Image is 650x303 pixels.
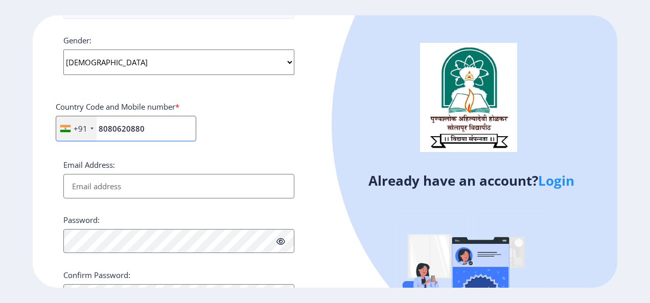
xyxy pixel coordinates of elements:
[420,43,517,152] img: logo
[74,123,87,134] div: +91
[63,160,115,170] label: Email Address:
[538,171,574,190] a: Login
[56,116,97,141] div: India (भारत): +91
[56,102,179,112] label: Country Code and Mobile number
[63,174,294,198] input: Email address
[63,35,91,45] label: Gender:
[63,215,100,225] label: Password:
[56,116,196,141] input: Mobile No
[333,172,610,189] h4: Already have an account?
[63,270,130,280] label: Confirm Password:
